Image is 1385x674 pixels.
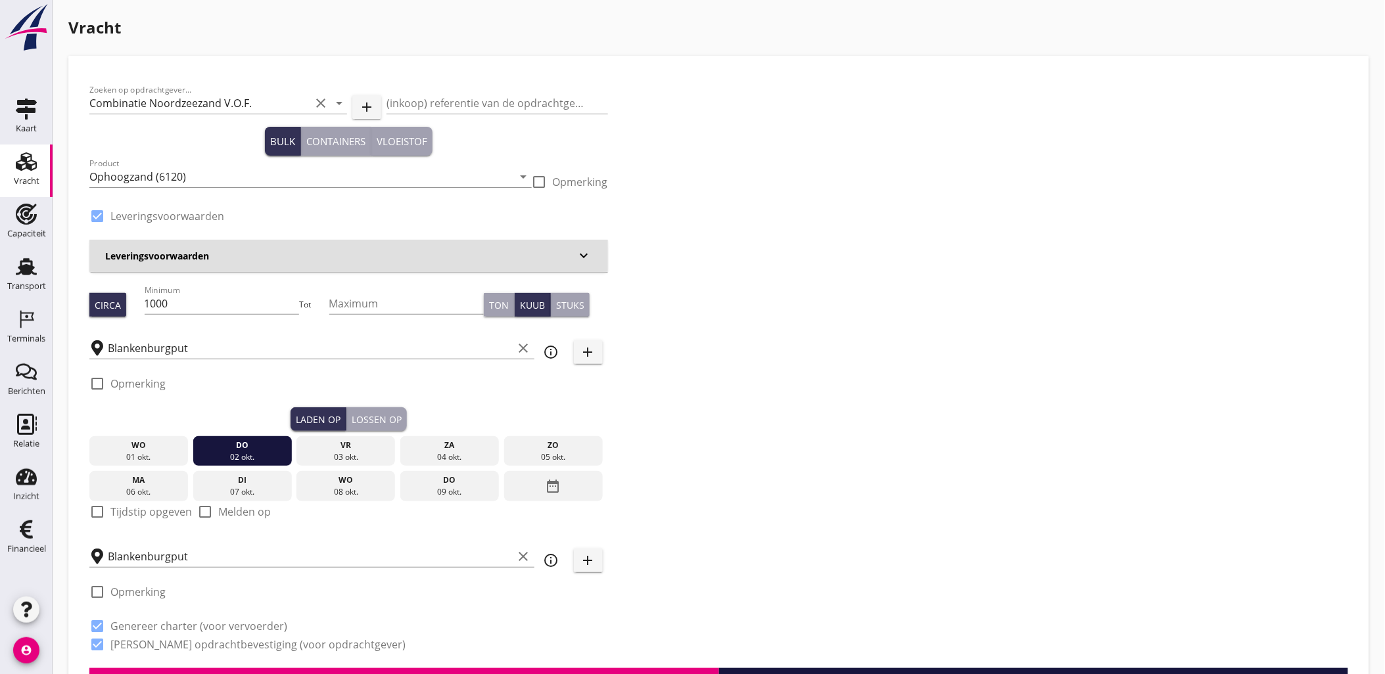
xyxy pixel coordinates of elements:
[110,619,287,633] label: Genereer charter (voor vervoerder)
[387,93,607,114] input: (inkoop) referentie van de opdrachtgever
[359,99,375,115] i: add
[89,293,126,317] button: Circa
[265,127,301,156] button: Bulk
[14,177,39,185] div: Vracht
[516,169,532,185] i: arrow_drop_down
[7,229,46,238] div: Capaciteit
[89,166,513,187] input: Product
[89,93,310,114] input: Zoeken op opdrachtgever...
[556,298,584,312] div: Stuks
[299,299,329,311] div: Tot
[8,387,45,395] div: Berichten
[7,545,46,553] div: Financieel
[197,474,289,486] div: di
[7,334,45,343] div: Terminals
[313,95,329,111] i: clear
[296,413,340,426] div: Laden op
[7,282,46,290] div: Transport
[377,134,427,149] div: Vloeistof
[95,298,121,312] div: Circa
[300,451,392,463] div: 03 okt.
[520,298,545,312] div: Kuub
[291,407,346,431] button: Laden op
[580,552,596,568] i: add
[110,585,166,598] label: Opmerking
[300,486,392,498] div: 08 okt.
[404,486,496,498] div: 09 okt.
[544,552,559,568] i: info_outline
[507,451,599,463] div: 05 okt.
[197,486,289,498] div: 07 okt.
[515,293,551,317] button: Kuub
[197,439,289,451] div: do
[329,293,484,314] input: Maximum
[3,3,50,52] img: logo-small.a267ee39.svg
[404,474,496,486] div: do
[145,293,300,314] input: Minimum
[306,134,365,149] div: Containers
[352,413,402,426] div: Lossen op
[544,344,559,360] i: info_outline
[489,298,509,312] div: Ton
[110,638,406,651] label: [PERSON_NAME] opdrachtbevestiging (voor opdrachtgever)
[404,451,496,463] div: 04 okt.
[13,492,39,501] div: Inzicht
[16,124,37,133] div: Kaart
[93,474,185,486] div: ma
[68,16,1369,39] h1: Vracht
[404,439,496,451] div: za
[13,439,39,448] div: Relatie
[371,127,433,156] button: Vloeistof
[270,134,295,149] div: Bulk
[93,439,185,451] div: wo
[516,549,532,564] i: clear
[197,451,289,463] div: 02 okt.
[110,210,224,223] label: Leveringsvoorwaarden
[576,248,592,263] i: keyboard_arrow_down
[484,293,515,317] button: Ton
[580,344,596,360] i: add
[108,338,513,359] input: Laadplaats
[551,293,590,317] button: Stuks
[516,340,532,356] i: clear
[346,407,407,431] button: Lossen op
[108,546,513,567] input: Losplaats
[105,249,576,263] h3: Leveringsvoorwaarden
[110,377,166,390] label: Opmerking
[93,451,185,463] div: 01 okt.
[218,505,271,518] label: Melden op
[110,505,192,518] label: Tijdstip opgeven
[13,637,39,663] i: account_circle
[93,486,185,498] div: 06 okt.
[546,474,561,498] i: date_range
[331,95,347,111] i: arrow_drop_down
[553,175,608,189] label: Opmerking
[300,439,392,451] div: vr
[301,127,371,156] button: Containers
[507,439,599,451] div: zo
[300,474,392,486] div: wo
